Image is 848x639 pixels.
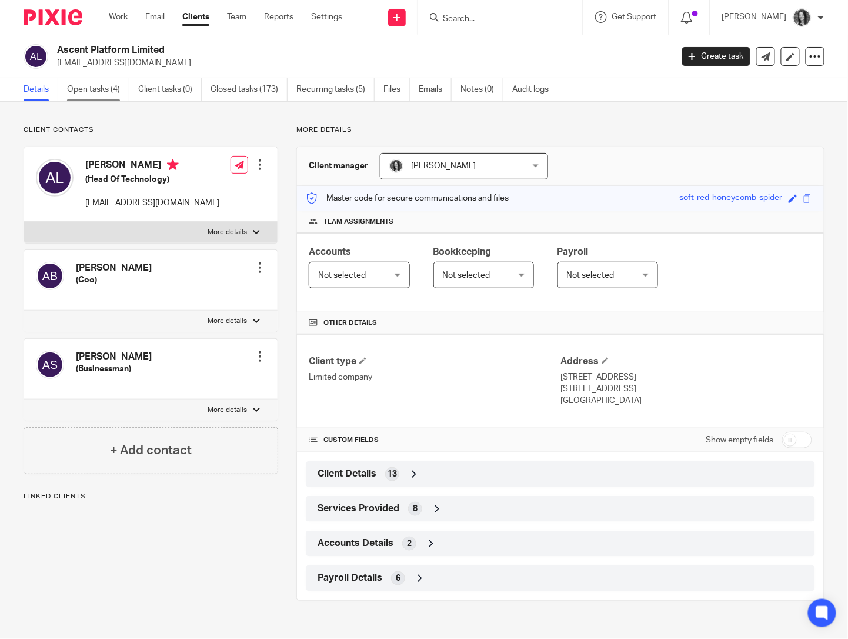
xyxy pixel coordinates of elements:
[36,351,64,379] img: svg%3E
[67,78,129,101] a: Open tasks (4)
[413,503,418,515] span: 8
[318,502,399,515] span: Services Provided
[612,13,657,21] span: Get Support
[182,11,209,23] a: Clients
[388,468,397,480] span: 13
[85,197,219,209] p: [EMAIL_ADDRESS][DOMAIN_NAME]
[76,363,152,375] h5: (Businessman)
[389,159,403,173] img: brodie%203%20small.jpg
[24,44,48,69] img: svg%3E
[167,159,179,171] i: Primary
[57,57,665,69] p: [EMAIL_ADDRESS][DOMAIN_NAME]
[323,318,377,328] span: Other details
[145,11,165,23] a: Email
[36,262,64,290] img: svg%3E
[411,162,476,170] span: [PERSON_NAME]
[208,405,247,415] p: More details
[76,351,152,363] h4: [PERSON_NAME]
[110,441,192,460] h4: + Add contact
[443,271,490,279] span: Not selected
[57,44,543,56] h2: Ascent Platform Limited
[227,11,246,23] a: Team
[318,271,366,279] span: Not selected
[306,192,509,204] p: Master code for secure communications and files
[309,247,351,257] span: Accounts
[296,125,824,135] p: More details
[85,159,219,174] h4: [PERSON_NAME]
[557,247,589,257] span: Payroll
[419,78,452,101] a: Emails
[567,271,615,279] span: Not selected
[264,11,293,23] a: Reports
[560,395,812,407] p: [GEOGRAPHIC_DATA]
[76,274,152,286] h5: (Coo)
[560,371,812,383] p: [STREET_ADDRESS]
[560,355,812,368] h4: Address
[138,78,202,101] a: Client tasks (0)
[36,159,74,197] img: svg%3E
[309,435,560,445] h4: CUSTOM FIELDS
[407,538,412,550] span: 2
[211,78,288,101] a: Closed tasks (173)
[24,78,58,101] a: Details
[309,371,560,383] p: Limited company
[433,247,492,257] span: Bookkeeping
[24,9,82,25] img: Pixie
[24,492,278,501] p: Linked clients
[383,78,410,101] a: Files
[85,174,219,185] h5: (Head Of Technology)
[396,573,400,584] span: 6
[309,160,368,172] h3: Client manager
[311,11,342,23] a: Settings
[76,262,152,274] h4: [PERSON_NAME]
[793,8,812,27] img: brodie%203%20small.jpg
[318,537,393,550] span: Accounts Details
[109,11,128,23] a: Work
[560,383,812,395] p: [STREET_ADDRESS]
[318,468,376,480] span: Client Details
[208,317,247,326] p: More details
[682,47,750,66] a: Create task
[460,78,503,101] a: Notes (0)
[24,125,278,135] p: Client contacts
[442,14,547,25] input: Search
[512,78,557,101] a: Audit logs
[706,434,774,446] label: Show empty fields
[680,192,783,205] div: soft-red-honeycomb-spider
[208,228,247,237] p: More details
[722,11,787,23] p: [PERSON_NAME]
[323,217,393,227] span: Team assignments
[309,355,560,368] h4: Client type
[318,572,382,584] span: Payroll Details
[296,78,375,101] a: Recurring tasks (5)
